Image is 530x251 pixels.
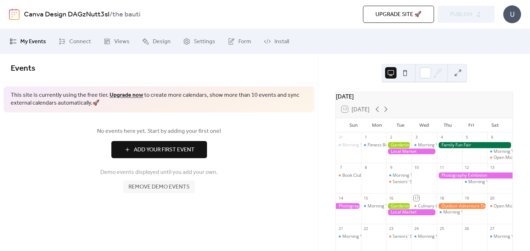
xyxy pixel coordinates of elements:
[338,165,343,170] div: 7
[386,209,436,215] div: Local Market
[338,195,343,201] div: 14
[336,92,513,101] div: [DATE]
[412,118,436,132] div: Wed
[436,118,460,132] div: Thu
[336,234,361,240] div: Morning Yoga Bliss
[4,32,51,51] a: My Events
[338,226,343,231] div: 21
[487,234,513,240] div: Morning Yoga Bliss
[386,203,412,209] div: Gardening Workshop
[11,127,307,136] span: No events here yet. Start by adding your first one!
[489,135,495,140] div: 6
[134,146,195,154] span: Add Your First Event
[489,226,495,231] div: 27
[464,135,470,140] div: 5
[487,203,513,209] div: Open Mic Night
[418,142,456,148] div: Morning Yoga Bliss
[128,183,190,191] span: Remove demo events
[460,118,483,132] div: Fri
[24,8,110,21] a: Canva Design DAGzNutt3sI
[439,226,444,231] div: 25
[153,37,171,46] span: Design
[110,8,112,21] b: /
[386,172,412,179] div: Morning Yoga Bliss
[178,32,221,51] a: Settings
[418,203,463,209] div: Culinary Cooking Class
[53,32,96,51] a: Connect
[437,203,487,209] div: Outdoor Adventure Day
[483,118,507,132] div: Sat
[112,8,140,21] b: the bauti
[503,5,521,23] div: U
[412,234,437,240] div: Morning Yoga Bliss
[375,10,422,19] span: Upgrade site 🚀
[388,135,394,140] div: 2
[386,179,412,185] div: Seniors' Social Tea
[437,142,513,148] div: Family Fun Fair
[11,141,307,158] a: Add Your First Event
[9,9,20,20] img: logo
[363,195,369,201] div: 15
[464,226,470,231] div: 26
[414,135,419,140] div: 3
[439,195,444,201] div: 18
[437,209,462,215] div: Morning Yoga Bliss
[111,141,207,158] button: Add Your First Event
[110,90,143,101] a: Upgrade now
[489,195,495,201] div: 20
[393,234,430,240] div: Seniors' Social Tea
[494,155,524,161] div: Open Mic Night
[388,226,394,231] div: 23
[361,203,387,209] div: Morning Yoga Bliss
[386,234,412,240] div: Seniors' Social Tea
[489,165,495,170] div: 13
[342,234,380,240] div: Morning Yoga Bliss
[336,142,361,148] div: Morning Yoga Bliss
[137,32,176,51] a: Design
[487,149,513,155] div: Morning Yoga Bliss
[194,37,215,46] span: Settings
[363,6,434,23] button: Upgrade site 🚀
[365,118,389,132] div: Mon
[368,142,403,148] div: Fitness Bootcamp
[464,195,470,201] div: 19
[388,195,394,201] div: 16
[98,32,135,51] a: Views
[439,135,444,140] div: 4
[464,165,470,170] div: 12
[336,172,361,179] div: Book Club Gathering
[363,135,369,140] div: 1
[363,165,369,170] div: 8
[393,172,431,179] div: Morning Yoga Bliss
[338,135,343,140] div: 31
[412,203,437,209] div: Culinary Cooking Class
[388,165,394,170] div: 9
[462,179,488,185] div: Morning Yoga Bliss
[487,155,513,161] div: Open Mic Night
[389,118,412,132] div: Tue
[363,226,369,231] div: 22
[114,37,130,46] span: Views
[342,142,380,148] div: Morning Yoga Bliss
[222,32,257,51] a: Form
[439,165,444,170] div: 11
[418,234,456,240] div: Morning Yoga Bliss
[414,195,419,201] div: 17
[412,142,437,148] div: Morning Yoga Bliss
[414,226,419,231] div: 24
[393,179,430,185] div: Seniors' Social Tea
[258,32,294,51] a: Install
[238,37,251,46] span: Form
[20,37,46,46] span: My Events
[443,209,481,215] div: Morning Yoga Bliss
[368,203,406,209] div: Morning Yoga Bliss
[342,172,383,179] div: Book Club Gathering
[386,142,412,148] div: Gardening Workshop
[494,203,524,209] div: Open Mic Night
[274,37,289,46] span: Install
[123,180,195,193] button: Remove demo events
[342,118,365,132] div: Sun
[468,179,506,185] div: Morning Yoga Bliss
[11,91,307,107] span: This site is currently using the free tier. to create more calendars, show more than 10 events an...
[437,172,513,179] div: Photography Exhibition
